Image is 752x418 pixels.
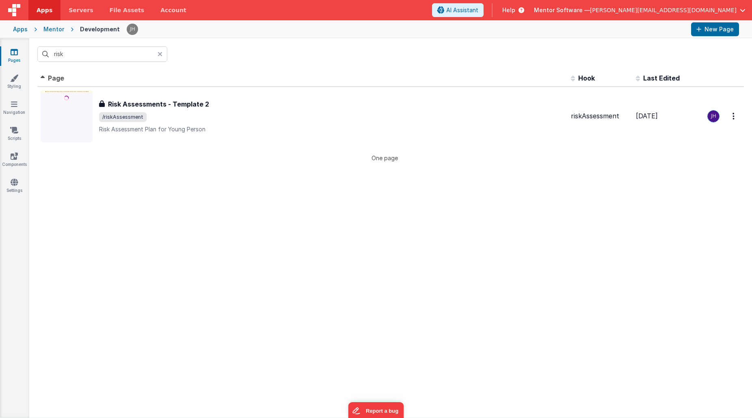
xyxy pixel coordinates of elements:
[578,74,595,82] span: Hook
[37,154,732,162] p: One page
[728,108,741,124] button: Options
[127,24,138,35] img: c2badad8aad3a9dfc60afe8632b41ba8
[80,25,120,33] div: Development
[571,111,629,121] div: riskAssessment
[636,112,658,120] span: [DATE]
[99,112,147,122] span: /riskAssessment
[446,6,478,14] span: AI Assistant
[108,99,209,109] h3: Risk Assessments - Template 2
[534,6,746,14] button: Mentor Software — [PERSON_NAME][EMAIL_ADDRESS][DOMAIN_NAME]
[110,6,145,14] span: File Assets
[37,6,52,14] span: Apps
[432,3,484,17] button: AI Assistant
[99,125,564,133] p: Risk Assessment Plan for Young Person
[48,74,64,82] span: Page
[643,74,680,82] span: Last Edited
[69,6,93,14] span: Servers
[13,25,28,33] div: Apps
[708,111,719,122] img: c2badad8aad3a9dfc60afe8632b41ba8
[590,6,737,14] span: [PERSON_NAME][EMAIL_ADDRESS][DOMAIN_NAME]
[691,22,739,36] button: New Page
[43,25,64,33] div: Mentor
[502,6,515,14] span: Help
[534,6,590,14] span: Mentor Software —
[37,46,167,62] input: Search pages, id's ...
